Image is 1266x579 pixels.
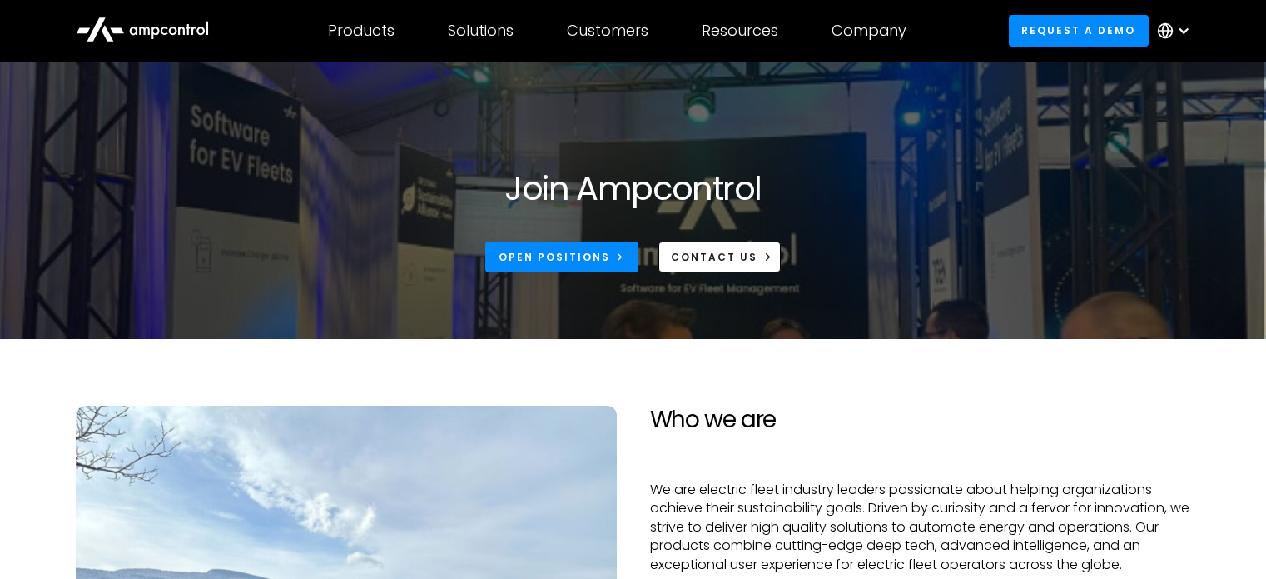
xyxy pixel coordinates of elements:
div: Resources [702,22,778,40]
div: Products [328,22,395,40]
a: CONTACT US [658,242,781,272]
div: Open Positions [499,250,610,265]
div: CONTACT US [671,250,757,265]
h1: Join Ampcontrol [504,168,761,208]
div: Solutions [448,22,514,40]
div: Company [832,22,906,40]
a: Request a demo [1009,15,1149,46]
div: Customers [567,22,648,40]
h2: Who we are [650,406,1190,434]
p: We are electric fleet industry leaders passionate about helping organizations achieve their susta... [650,481,1190,574]
a: Open Positions [485,242,638,272]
